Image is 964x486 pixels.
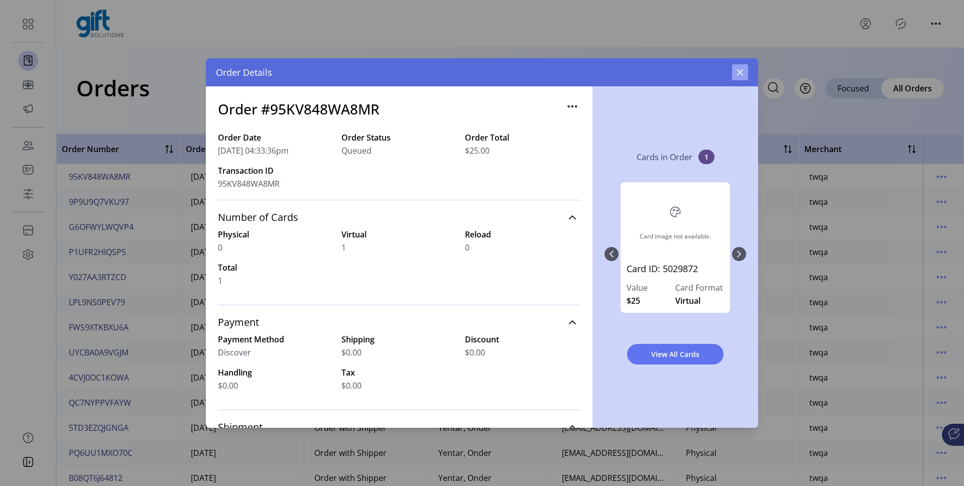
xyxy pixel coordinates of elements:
span: Virtual [675,295,700,307]
span: 0 [218,241,222,254]
span: Discover [218,346,251,358]
div: Number of Cards [218,228,580,299]
label: Card Format [675,282,724,294]
label: Physical [218,228,333,240]
label: Order Status [341,132,457,144]
label: Handling [218,367,333,379]
label: Payment Method [218,333,333,345]
h3: Order #95KV848WA8MR [218,98,380,119]
a: Shipment [218,416,580,438]
span: $0.00 [465,346,485,358]
label: Reload [465,228,580,240]
span: Payment [218,317,259,327]
span: Order Details [216,66,272,79]
a: Payment [218,311,580,333]
span: Shipment [218,422,263,432]
span: View All Cards [640,349,710,359]
span: 1 [218,275,222,287]
button: View All Cards [627,344,724,365]
label: Virtual [341,228,457,240]
a: Card ID: 5029872 [627,262,724,282]
a: Number of Cards [218,206,580,228]
span: $0.00 [341,380,361,392]
div: Payment [218,333,580,404]
span: $25 [627,295,640,307]
span: 1 [698,150,714,164]
label: Total [218,262,333,274]
div: 0 [619,172,732,336]
span: Number of Cards [218,212,298,222]
label: Order Date [218,132,333,144]
span: $0.00 [341,346,361,358]
label: Discount [465,333,580,345]
label: Value [627,282,675,294]
span: 95KV848WA8MR [218,178,280,190]
span: $0.00 [218,380,238,392]
span: Queued [341,145,372,157]
label: Shipping [341,333,457,345]
span: [DATE] 04:33:36pm [218,145,289,157]
span: 0 [465,241,469,254]
span: 1 [341,241,346,254]
p: Cards in Order [637,151,692,163]
div: Card image not available. [640,232,711,241]
label: Order Total [465,132,580,144]
label: Transaction ID [218,165,333,177]
label: Tax [341,367,457,379]
span: $25.00 [465,145,490,157]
